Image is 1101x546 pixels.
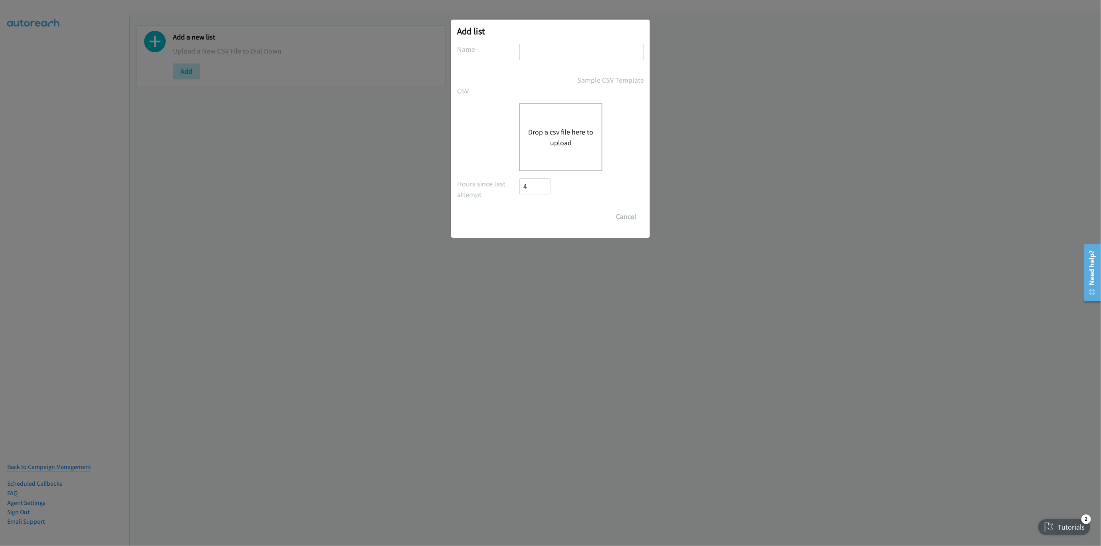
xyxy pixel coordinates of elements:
h2: Add list [457,26,644,37]
button: Drop a csv file here to upload [528,127,594,148]
iframe: Resource Center [1078,241,1101,305]
iframe: Checklist [1034,511,1095,540]
label: Name [457,44,519,55]
label: CSV [457,85,519,96]
label: Hours since last attempt [457,178,519,200]
a: Sample CSV Template [577,75,644,85]
button: Cancel [608,209,644,225]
